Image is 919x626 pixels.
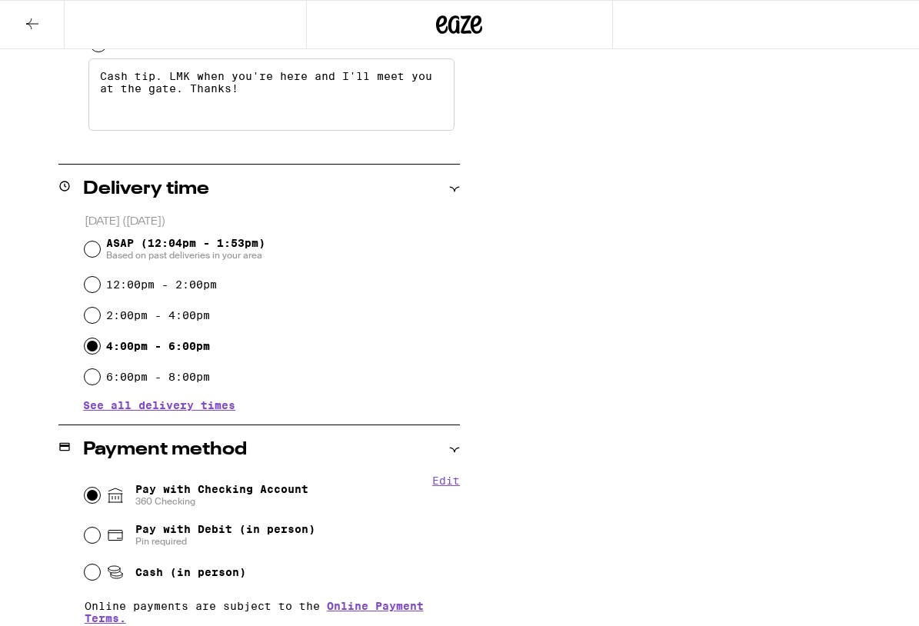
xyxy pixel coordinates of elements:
button: See all delivery times [83,400,235,411]
span: Cash (in person) [135,566,246,578]
span: Pay with Debit (in person) [135,523,315,535]
h2: Delivery time [83,180,209,198]
label: 4:00pm - 6:00pm [106,340,210,352]
h2: Payment method [83,441,247,459]
span: Pay with Checking Account [135,483,308,508]
label: 2:00pm - 4:00pm [106,309,210,321]
p: Online payments are subject to the [85,600,461,624]
button: Edit [432,474,460,487]
span: 360 Checking [135,495,308,508]
label: 12:00pm - 2:00pm [106,278,217,291]
a: Online Payment Terms. [85,600,424,624]
span: Pin required [135,535,315,548]
span: Based on past deliveries in your area [106,249,265,261]
label: 6:00pm - 8:00pm [106,371,210,383]
span: ASAP (12:04pm - 1:53pm) [106,237,265,261]
p: [DATE] ([DATE]) [85,215,461,229]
